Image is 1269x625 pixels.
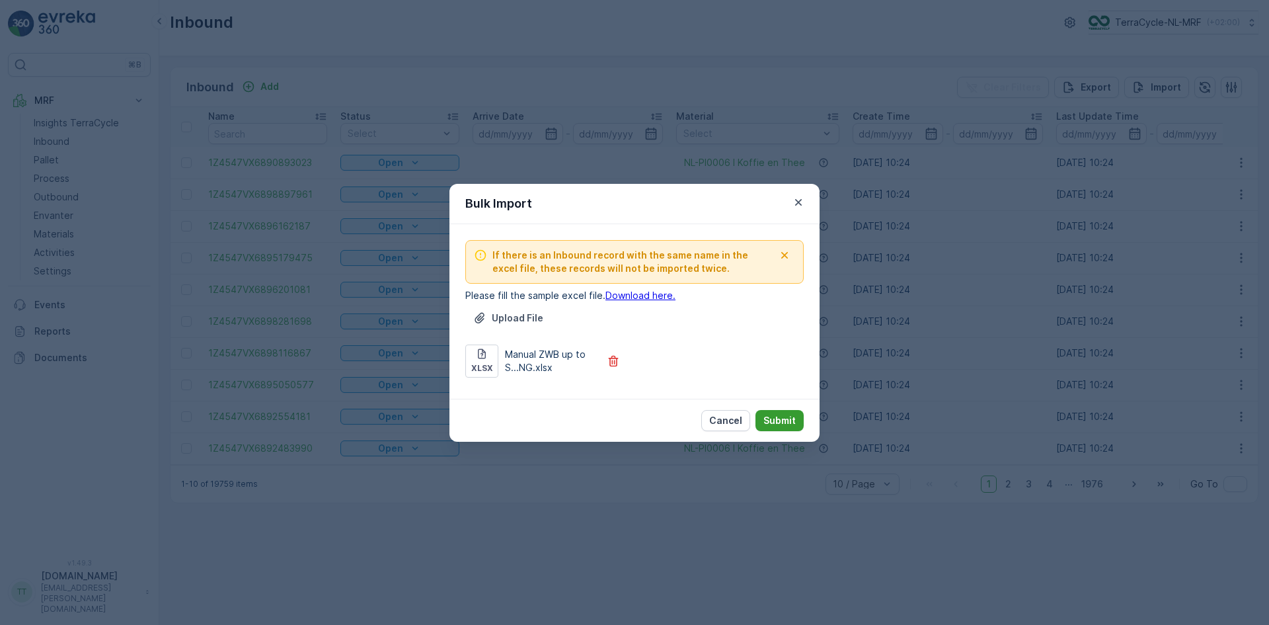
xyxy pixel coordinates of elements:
p: Upload File [492,312,543,325]
p: Manual ZWB up to S...NG.xlsx [505,348,599,374]
p: Cancel [709,414,742,427]
p: Please fill the sample excel file. [465,289,804,302]
button: Cancel [701,410,750,431]
a: Download here. [605,290,675,301]
button: Upload File [465,308,551,329]
p: Bulk Import [465,194,532,213]
p: Submit [763,414,796,427]
button: Submit [755,410,804,431]
span: If there is an Inbound record with the same name in the excel file, these records will not be imp... [492,249,774,275]
p: xlsx [471,363,493,374]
